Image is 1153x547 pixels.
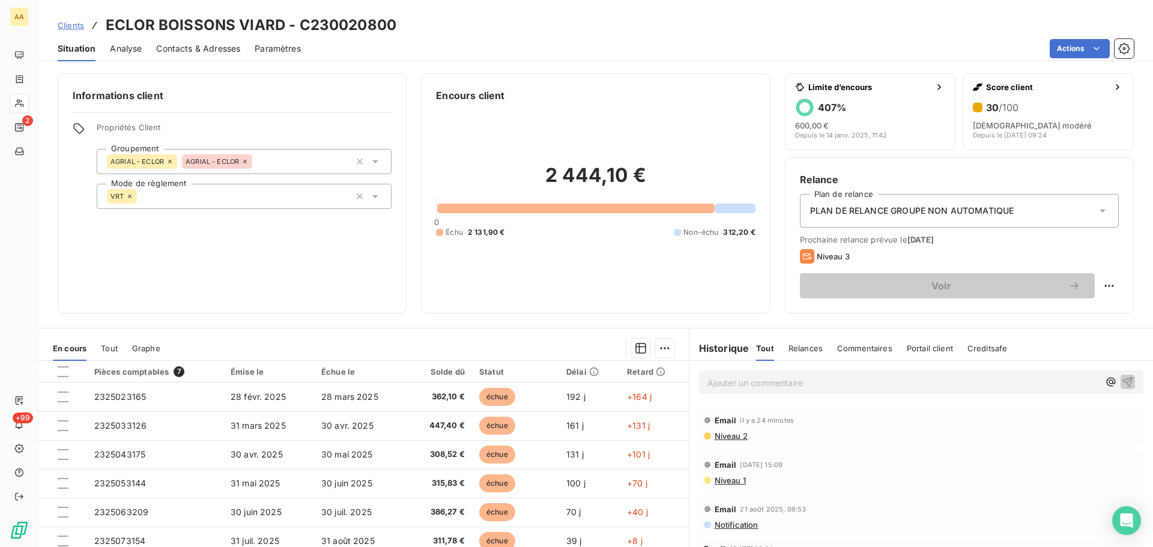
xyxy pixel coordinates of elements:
span: +164 j [627,391,652,402]
span: 600,00 € [795,121,829,130]
span: Niveau 1 [713,476,746,485]
span: Notification [713,520,758,530]
span: Graphe [132,343,160,353]
span: PLAN DE RELANCE GROUPE NON AUTOMATIQUE [810,205,1014,217]
div: Solde dû [414,367,465,376]
span: 31 mai 2025 [231,478,280,488]
span: 315,83 € [414,477,465,489]
h6: 30 [986,101,1018,113]
span: AGRIAL - ECLOR [186,158,239,165]
span: échue [479,388,515,406]
span: 2325033126 [94,420,147,431]
span: 30 juin 2025 [231,507,282,517]
h6: Relance [800,172,1119,187]
span: 39 j [566,536,582,546]
span: Paramètres [255,43,301,55]
span: 161 j [566,420,584,431]
div: Délai [566,367,613,376]
span: 31 mars 2025 [231,420,286,431]
span: Limite d’encours [808,82,930,92]
span: 0 [434,217,439,227]
span: échue [479,474,515,492]
div: Échue le [321,367,400,376]
span: Score client [986,82,1108,92]
span: 30 avr. 2025 [231,449,283,459]
button: Limite d’encours407%600,00 €Depuis le 14 janv. 2025, 11:42 [785,73,956,150]
span: Non-échu [683,227,718,238]
span: [DEMOGRAPHIC_DATA] modéré [973,121,1092,130]
span: Email [715,504,737,514]
span: Échu [446,227,463,238]
span: +101 j [627,449,650,459]
span: En cours [53,343,86,353]
span: +131 j [627,420,650,431]
span: Niveau 3 [817,252,850,261]
span: 31 août 2025 [321,536,375,546]
div: AA [10,7,29,26]
span: 311,78 € [414,535,465,547]
span: 2325053144 [94,478,147,488]
span: Contacts & Adresses [156,43,240,55]
span: +70 j [627,478,647,488]
span: Portail client [907,343,953,353]
span: 28 mars 2025 [321,391,378,402]
span: Tout [756,343,774,353]
span: /100 [999,101,1018,113]
span: +40 j [627,507,648,517]
span: il y a 24 minutes [740,417,794,424]
span: 30 avr. 2025 [321,420,374,431]
div: Open Intercom Messenger [1112,506,1141,535]
span: 28 févr. 2025 [231,391,286,402]
h6: 407 % [818,101,846,113]
span: AGRIAL - ECLOR [110,158,164,165]
span: Email [715,416,737,425]
h6: Informations client [73,88,392,103]
div: Retard [627,367,682,376]
span: 7 [174,366,184,377]
span: 312,20 € [723,227,755,238]
h6: Historique [689,341,749,355]
span: 30 mai 2025 [321,449,373,459]
span: 30 juil. 2025 [321,507,372,517]
span: Relances [788,343,823,353]
span: 70 j [566,507,581,517]
span: 21 août 2025, 08:53 [740,506,806,513]
span: Propriétés Client [97,122,392,139]
span: 2 [22,115,33,126]
span: Commentaires [837,343,892,353]
span: 131 j [566,449,584,459]
button: Actions [1050,39,1110,58]
span: 2325043175 [94,449,146,459]
span: 192 j [566,391,586,402]
span: 386,27 € [414,506,465,518]
span: Voir [814,281,1068,291]
span: Email [715,460,737,470]
span: Tout [101,343,118,353]
span: Analyse [110,43,142,55]
img: Logo LeanPay [10,521,29,540]
span: +8 j [627,536,643,546]
span: 2 131,90 € [468,227,505,238]
input: Ajouter une valeur [252,156,262,167]
span: 31 juil. 2025 [231,536,279,546]
span: Depuis le [DATE] 09:24 [973,131,1047,139]
button: Score client30/100[DEMOGRAPHIC_DATA] modéréDepuis le [DATE] 09:24 [963,73,1134,150]
span: 2325023165 [94,391,147,402]
a: Clients [58,19,84,31]
span: Prochaine relance prévue le [800,235,1119,244]
div: Pièces comptables [94,366,216,377]
h6: Encours client [436,88,504,103]
span: 100 j [566,478,586,488]
span: échue [479,503,515,521]
span: Creditsafe [967,343,1008,353]
span: Clients [58,20,84,30]
span: Niveau 2 [713,431,748,441]
h3: ECLOR BOISSONS VIARD - C230020800 [106,14,396,36]
input: Ajouter une valeur [137,191,147,202]
span: [DATE] 15:09 [740,461,782,468]
span: +99 [13,413,33,423]
span: [DATE] [907,235,934,244]
h2: 2 444,10 € [436,163,755,199]
span: échue [479,417,515,435]
span: 308,52 € [414,449,465,461]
